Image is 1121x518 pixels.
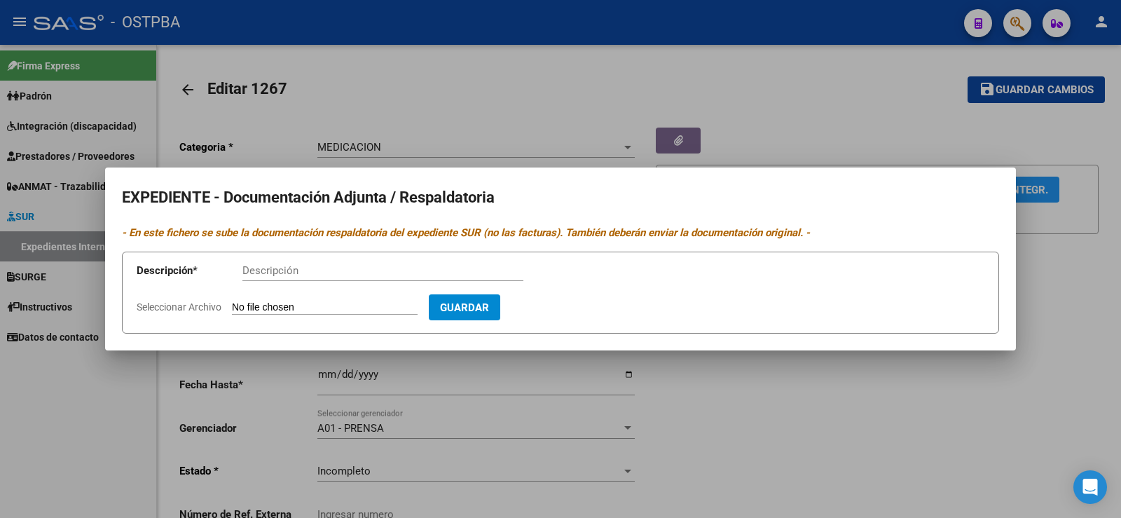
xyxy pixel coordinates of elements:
span: Seleccionar Archivo [137,301,221,313]
i: - En este fichero se sube la documentación respaldatoria del expediente SUR (no las facturas). Ta... [122,226,810,239]
div: Open Intercom Messenger [1073,470,1107,504]
h2: EXPEDIENTE - Documentación Adjunta / Respaldatoria [122,184,999,211]
p: Descripción [137,263,242,279]
span: Guardar [440,301,489,314]
button: Guardar [429,294,500,320]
